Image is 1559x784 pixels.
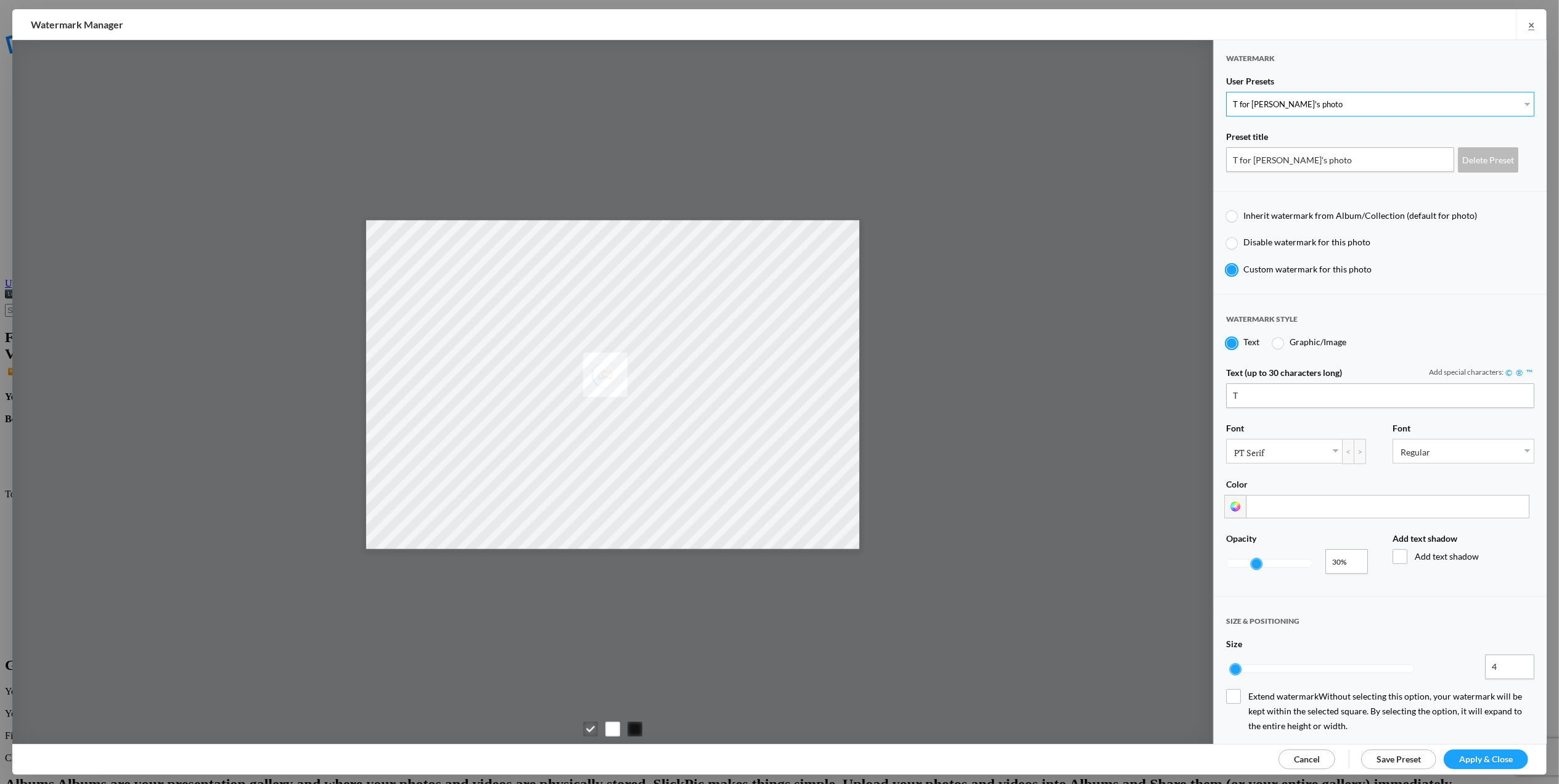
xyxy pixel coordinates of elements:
span: Watermark style [1226,314,1298,335]
span: SIZE & POSITIONING [1226,616,1299,637]
span: Preset title [1226,131,1268,147]
span: Graphic/Image [1290,337,1346,347]
h2: Watermark Manager [31,9,1007,40]
span: User Presets [1226,76,1274,92]
a: Regular [1393,439,1534,463]
span: Custom watermark for this photo [1244,264,1372,274]
span: Apply & Close [1459,754,1513,764]
span: Without selecting this option, your watermark will be kept within the selected square. By selecti... [1248,691,1522,731]
span: Color [1226,479,1248,495]
a: PT Serif [1227,439,1342,463]
span: 30% [1332,556,1353,568]
span: Size [1226,639,1242,655]
input: Enter your text here, for example: © Andy Anderson [1226,383,1534,408]
span: Add text shadow [1393,549,1534,564]
a: ™ [1524,367,1534,378]
span: Watermark [1226,54,1275,74]
span: Disable watermark for this photo [1244,237,1371,247]
a: Apply & Close [1444,749,1528,769]
span: Font [1226,423,1244,439]
a: Save Preset [1361,749,1436,769]
div: Add special characters: [1429,367,1534,378]
span: Text [1244,337,1260,347]
span: Cancel [1294,754,1320,764]
div: Delete Preset [1458,147,1518,173]
span: Add text shadow [1393,533,1457,549]
a: © [1504,367,1514,378]
span: Extend watermark [1226,689,1534,733]
span: Save Preset [1377,754,1421,764]
a: Cancel [1279,749,1335,769]
input: Name for your Watermark Preset [1226,147,1454,172]
div: > [1354,439,1366,464]
span: Opacity [1226,533,1256,549]
span: Inherit watermark from Album/Collection (default for photo) [1244,210,1478,221]
a: ® [1514,367,1524,378]
div: < [1342,439,1354,464]
a: × [1516,9,1547,39]
span: Text (up to 30 characters long) [1226,367,1342,383]
span: Font [1393,423,1410,439]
